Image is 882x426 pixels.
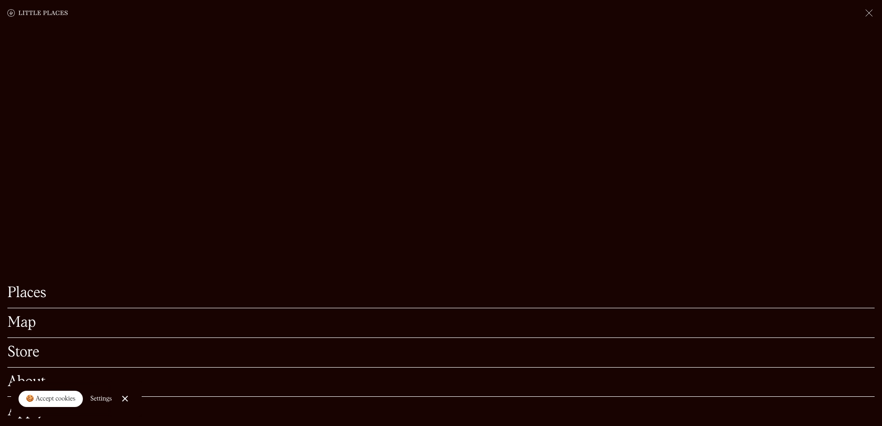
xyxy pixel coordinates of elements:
a: Settings [90,388,112,409]
a: Places [7,286,875,300]
a: About [7,375,875,389]
a: 🍪 Accept cookies [19,391,83,407]
div: 🍪 Accept cookies [26,394,75,404]
a: Store [7,345,875,360]
a: Apply [7,404,875,419]
a: Map [7,316,875,330]
div: Settings [90,395,112,402]
a: Close Cookie Popup [116,389,134,408]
